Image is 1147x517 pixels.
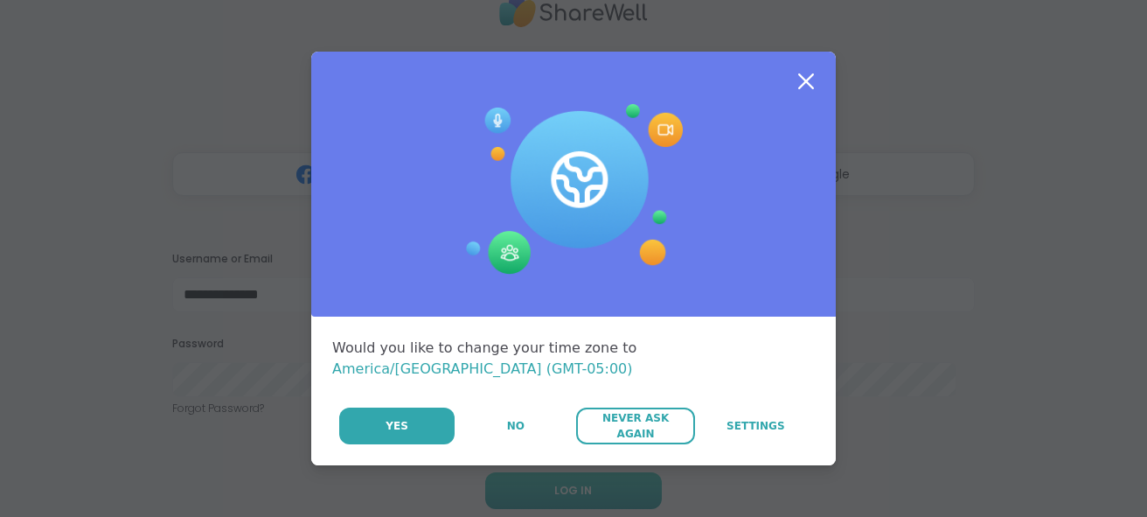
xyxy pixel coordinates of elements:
[697,408,815,444] a: Settings
[464,104,683,276] img: Session Experience
[585,410,685,442] span: Never Ask Again
[332,338,815,380] div: Would you like to change your time zone to
[456,408,574,444] button: No
[507,418,525,434] span: No
[332,360,633,377] span: America/[GEOGRAPHIC_DATA] (GMT-05:00)
[386,418,408,434] span: Yes
[339,408,455,444] button: Yes
[726,418,785,434] span: Settings
[576,408,694,444] button: Never Ask Again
